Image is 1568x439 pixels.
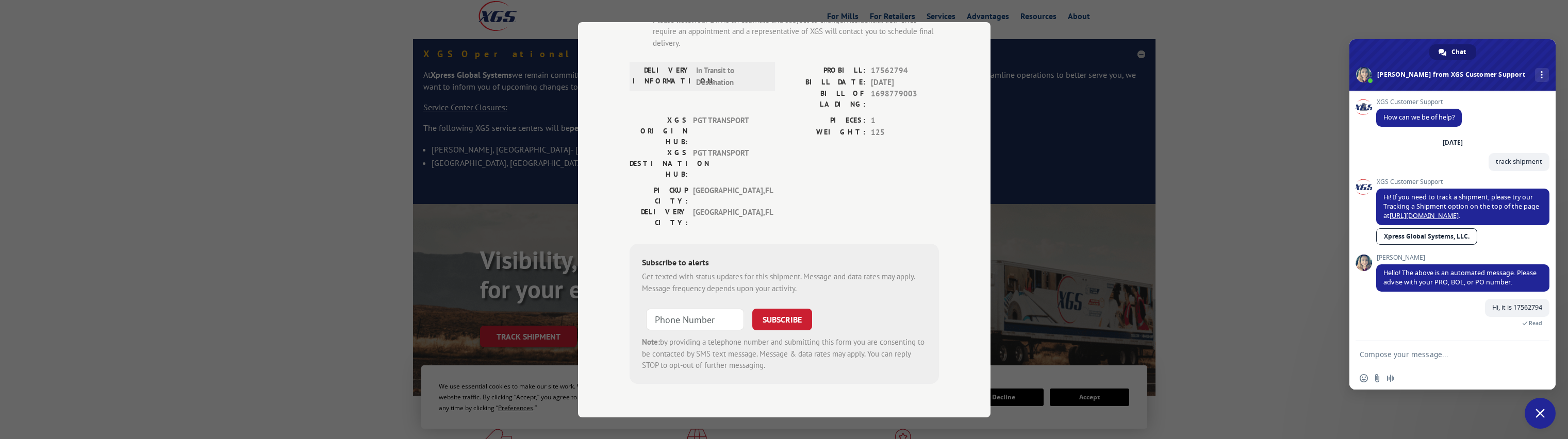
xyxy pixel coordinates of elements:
[693,207,763,228] span: [GEOGRAPHIC_DATA] , FL
[1443,140,1463,146] div: [DATE]
[696,65,766,88] span: In Transit to Destination
[784,76,866,88] label: BILL DATE:
[784,115,866,127] label: PIECES:
[1360,374,1368,382] span: Insert an emoji
[752,309,812,330] button: SUBSCRIBE
[630,185,688,207] label: PICKUP CITY:
[871,65,939,77] span: 17562794
[1451,44,1466,60] span: Chat
[871,88,939,110] span: 1698779003
[693,185,763,207] span: [GEOGRAPHIC_DATA] , FL
[1496,157,1542,166] span: track shipment
[871,115,939,127] span: 1
[653,14,694,24] strong: Please note:
[1376,254,1549,261] span: [PERSON_NAME]
[1529,319,1542,327] span: Read
[646,309,744,330] input: Phone Number
[1390,211,1459,220] a: [URL][DOMAIN_NAME]
[784,65,866,77] label: PROBILL:
[1376,228,1477,245] a: Xpress Global Systems, LLC.
[1373,374,1381,382] span: Send a file
[1376,178,1549,185] span: XGS Customer Support
[630,147,688,180] label: XGS DESTINATION HUB:
[1383,113,1455,122] span: How can we be of help?
[784,126,866,138] label: WEIGHT:
[871,76,939,88] span: [DATE]
[1360,341,1525,367] textarea: Compose your message...
[1376,98,1462,106] span: XGS Customer Support
[653,14,939,49] div: Your ETA is an estimate and subject to change. Residential deliveries require an appointment and ...
[693,115,763,147] span: PGT TRANSPORT
[1525,398,1556,429] a: Close chat
[633,65,691,88] label: DELIVERY INFORMATION:
[1429,44,1476,60] a: Chat
[642,256,927,271] div: Subscribe to alerts
[642,337,660,347] strong: Note:
[642,271,927,294] div: Get texted with status updates for this shipment. Message and data rates may apply. Message frequ...
[1383,268,1537,286] span: Hello! The above is an automated message. Please advise with your PRO, BOL, or PO number.
[784,88,866,110] label: BILL OF LADING:
[642,336,927,372] div: by providing a telephone number and submitting this form you are consenting to be contacted by SM...
[630,207,688,228] label: DELIVERY CITY:
[1383,193,1539,220] span: Hi! If you need to track a shipment, please try our Tracking a Shipment option on the top of the ...
[693,147,763,180] span: PGT TRANSPORT
[871,126,939,138] span: 125
[1492,303,1542,312] span: Hi, it is 17562794
[630,115,688,147] label: XGS ORIGIN HUB:
[1387,374,1395,382] span: Audio message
